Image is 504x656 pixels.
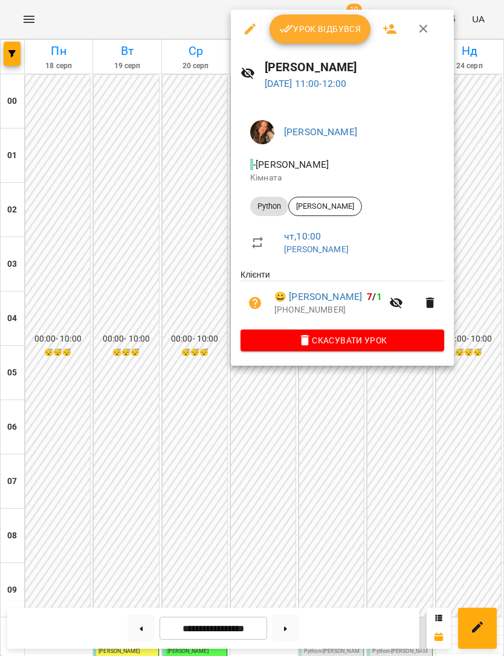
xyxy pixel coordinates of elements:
a: 😀 [PERSON_NAME] [274,290,362,304]
button: Урок відбувся [270,14,371,43]
span: Урок відбувся [279,22,361,36]
span: Скасувати Урок [250,333,435,348]
ul: Клієнти [241,269,444,329]
p: [PHONE_NUMBER] [274,304,382,316]
div: [PERSON_NAME] [288,197,362,216]
span: 7 [367,291,372,302]
a: [DATE] 11:00-12:00 [265,78,347,89]
p: Кімната [250,172,435,184]
h6: [PERSON_NAME] [265,58,445,77]
button: Скасувати Урок [241,330,444,351]
span: 1 [376,291,382,302]
span: - [PERSON_NAME] [250,159,331,170]
span: [PERSON_NAME] [289,201,361,212]
a: чт , 10:00 [284,231,321,242]
img: ab4009e934c7439b32ac48f4cd77c683.jpg [250,120,274,144]
button: Візит ще не сплачено. Додати оплату? [241,288,270,317]
a: [PERSON_NAME] [284,244,349,254]
span: Python [250,201,288,212]
a: [PERSON_NAME] [284,126,357,138]
b: / [367,291,381,302]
